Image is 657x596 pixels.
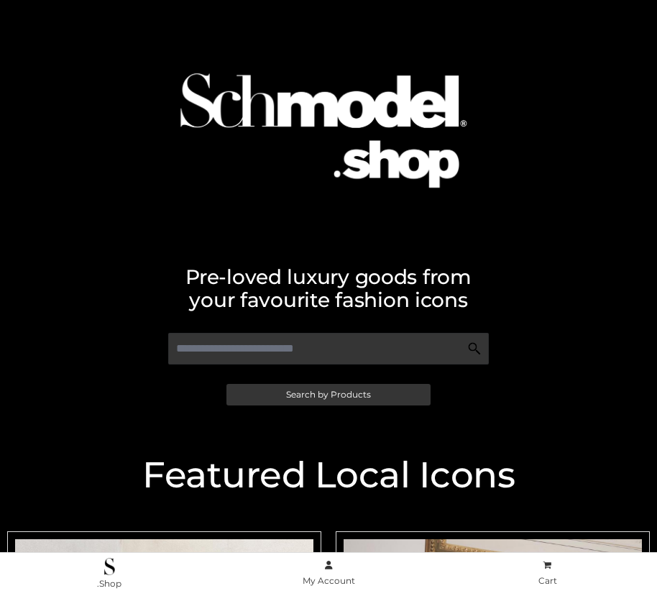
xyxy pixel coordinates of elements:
[303,575,355,586] span: My Account
[219,557,438,590] a: My Account
[438,557,657,590] a: Cart
[97,578,121,589] span: .Shop
[7,265,650,311] h2: Pre-loved luxury goods from your favourite fashion icons
[104,558,115,575] img: .Shop
[538,575,557,586] span: Cart
[467,341,482,356] img: Search Icon
[226,384,431,405] a: Search by Products
[286,390,371,399] span: Search by Products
